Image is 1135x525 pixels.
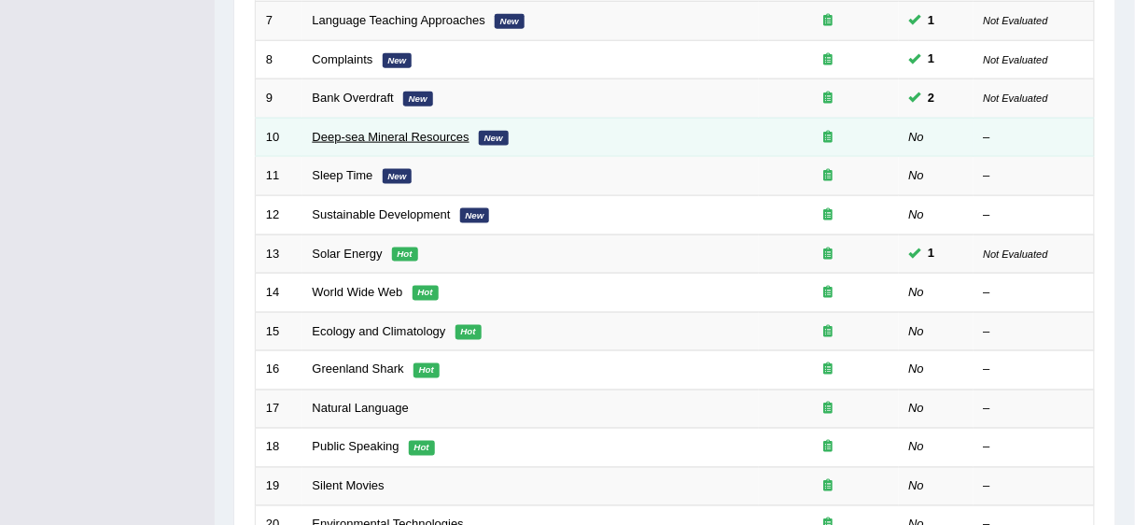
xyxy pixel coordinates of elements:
[769,323,889,341] div: Exam occurring question
[479,131,509,146] em: New
[256,157,302,196] td: 11
[413,363,440,378] em: Hot
[256,274,302,313] td: 14
[769,284,889,302] div: Exam occurring question
[256,118,302,157] td: 10
[909,130,925,144] em: No
[313,247,383,261] a: Solar Energy
[256,79,302,119] td: 9
[984,92,1048,104] small: Not Evaluated
[256,234,302,274] td: 13
[921,11,943,31] span: You can still take this question
[984,323,1085,341] div: –
[383,169,413,184] em: New
[256,2,302,41] td: 7
[313,362,404,376] a: Greenland Shark
[921,50,943,69] span: You can still take this question
[313,91,394,105] a: Bank Overdraft
[984,54,1048,65] small: Not Evaluated
[909,207,925,221] em: No
[256,429,302,468] td: 18
[769,246,889,263] div: Exam occurring question
[313,168,373,182] a: Sleep Time
[313,479,385,493] a: Silent Movies
[769,51,889,69] div: Exam occurring question
[984,478,1085,496] div: –
[455,325,482,340] em: Hot
[313,52,373,66] a: Complaints
[256,40,302,79] td: 8
[769,362,889,379] div: Exam occurring question
[256,312,302,351] td: 15
[460,208,490,223] em: New
[984,167,1085,185] div: –
[769,206,889,224] div: Exam occurring question
[313,324,446,338] a: Ecology and Climatology
[413,286,439,301] em: Hot
[409,441,435,456] em: Hot
[769,439,889,457] div: Exam occurring question
[984,284,1085,302] div: –
[921,244,943,263] span: You can still take this question
[313,130,469,144] a: Deep-sea Mineral Resources
[769,12,889,30] div: Exam occurring question
[313,402,409,416] a: Natural Language
[909,402,925,416] em: No
[909,324,925,338] em: No
[984,248,1048,260] small: Not Evaluated
[984,401,1085,419] div: –
[769,167,889,185] div: Exam occurring question
[256,351,302,390] td: 16
[313,13,486,27] a: Language Teaching Approaches
[256,195,302,234] td: 12
[256,390,302,429] td: 17
[909,362,925,376] em: No
[909,168,925,182] em: No
[984,362,1085,379] div: –
[392,248,418,262] em: Hot
[313,285,403,299] a: World Wide Web
[769,401,889,419] div: Exam occurring question
[313,207,451,221] a: Sustainable Development
[921,89,943,108] span: You can still take this question
[256,467,302,506] td: 19
[909,285,925,299] em: No
[984,206,1085,224] div: –
[769,90,889,107] div: Exam occurring question
[984,129,1085,147] div: –
[313,440,399,454] a: Public Speaking
[403,92,433,106] em: New
[909,440,925,454] em: No
[383,53,413,68] em: New
[984,15,1048,26] small: Not Evaluated
[495,14,525,29] em: New
[909,479,925,493] em: No
[984,439,1085,457] div: –
[769,478,889,496] div: Exam occurring question
[769,129,889,147] div: Exam occurring question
